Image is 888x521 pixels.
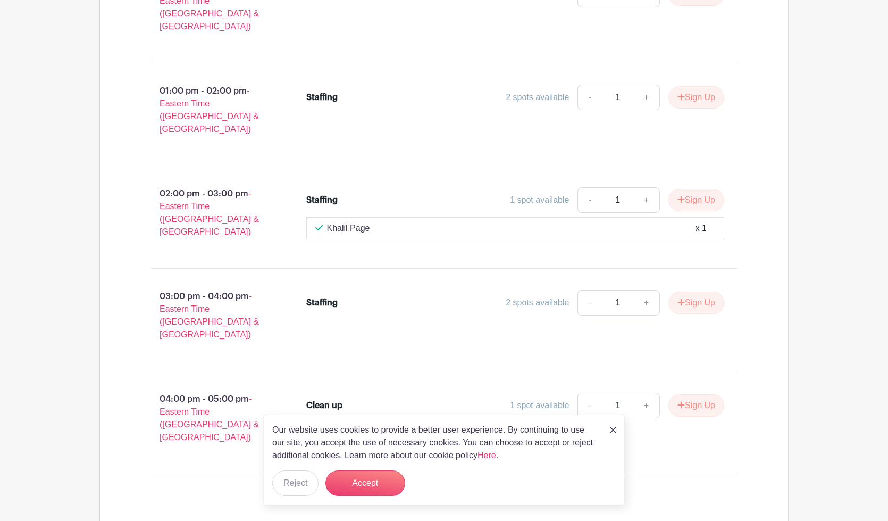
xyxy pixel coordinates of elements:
a: - [577,290,602,316]
p: Our website uses cookies to provide a better user experience. By continuing to use our site, you ... [272,424,599,462]
a: - [577,393,602,418]
p: 04:00 pm - 05:00 pm [134,388,289,448]
div: Staffing [306,194,338,206]
a: - [577,187,602,213]
div: 1 spot available [510,194,569,206]
button: Sign Up [668,189,724,211]
div: Staffing [306,296,338,309]
a: + [633,290,660,316]
span: - Eastern Time ([GEOGRAPHIC_DATA] & [GEOGRAPHIC_DATA]) [160,292,259,339]
a: + [633,393,660,418]
a: + [633,85,660,110]
button: Accept [325,470,405,496]
p: 01:00 pm - 02:00 pm [134,80,289,140]
div: 1 spot available [510,399,569,412]
span: - Eastern Time ([GEOGRAPHIC_DATA] & [GEOGRAPHIC_DATA]) [160,394,259,442]
span: - Eastern Time ([GEOGRAPHIC_DATA] & [GEOGRAPHIC_DATA]) [160,189,259,236]
span: - Eastern Time ([GEOGRAPHIC_DATA] & [GEOGRAPHIC_DATA]) [160,86,259,134]
a: - [577,85,602,110]
button: Sign Up [668,86,724,109]
button: Reject [272,470,319,496]
a: Here [477,451,496,460]
div: Staffing [306,91,338,104]
button: Sign Up [668,292,724,314]
p: Khalil Page [327,222,370,235]
p: 02:00 pm - 03:00 pm [134,183,289,243]
p: 03:00 pm - 04:00 pm [134,286,289,345]
div: x 1 [696,222,707,235]
button: Sign Up [668,394,724,417]
a: + [633,187,660,213]
div: 2 spots available [506,296,569,309]
img: close_button-5f87c8562297e5c2d7936805f587ecaba9071eb48480494691a3f1689db116b3.svg [610,427,616,433]
div: 2 spots available [506,91,569,104]
div: Clean up [306,399,342,412]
